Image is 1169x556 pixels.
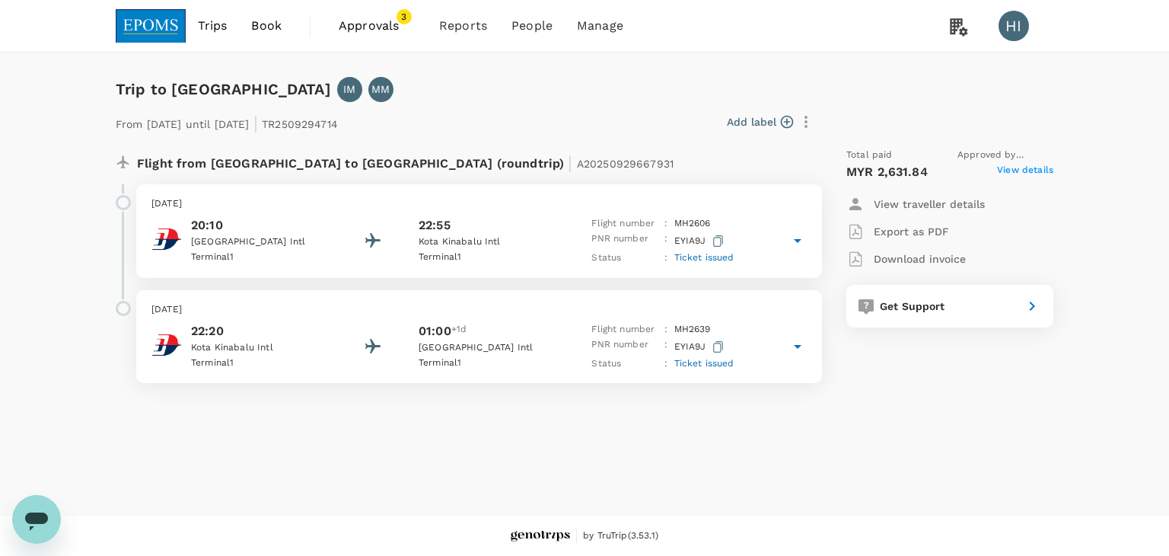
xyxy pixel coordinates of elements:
[251,17,282,35] span: Book
[419,356,556,371] p: Terminal 1
[591,356,658,372] p: Status
[137,148,674,175] p: Flight from [GEOGRAPHIC_DATA] to [GEOGRAPHIC_DATA] (roundtrip)
[419,250,556,265] p: Terminal 1
[439,17,487,35] span: Reports
[511,17,553,35] span: People
[191,356,328,371] p: Terminal 1
[191,340,328,356] p: Kota Kinabalu Intl
[12,495,61,544] iframe: Button to launch messaging window
[568,152,572,174] span: |
[591,216,658,232] p: Flight number
[664,251,667,266] p: :
[151,197,807,212] p: [DATE]
[664,337,667,356] p: :
[116,9,186,43] img: EPOMS SDN BHD
[511,531,570,542] img: Genotrips - EPOMS
[191,235,328,250] p: [GEOGRAPHIC_DATA] Intl
[419,216,451,235] p: 22:55
[727,114,793,129] button: Add label
[846,190,985,218] button: View traveller details
[674,216,711,232] p: MH 2606
[451,322,467,340] span: +1d
[591,251,658,266] p: Status
[116,108,338,136] p: From [DATE] until [DATE] TR2509294714
[874,197,985,212] p: View traveller details
[846,218,949,245] button: Export as PDF
[880,300,945,312] span: Get Support
[674,358,734,369] span: Ticket issued
[674,232,727,251] p: EYIA9J
[846,148,893,163] span: Total paid
[191,322,328,340] p: 22:20
[997,163,1053,181] span: View details
[874,224,949,239] p: Export as PDF
[419,235,556,250] p: Kota Kinabalu Intl
[664,216,667,232] p: :
[419,322,451,340] p: 01:00
[577,158,674,170] span: A20250929667931
[419,340,556,356] p: [GEOGRAPHIC_DATA] Intl
[591,337,658,356] p: PNR number
[151,330,182,360] img: Malaysia Airlines
[591,232,658,251] p: PNR number
[674,337,727,356] p: EYIA9J
[874,251,966,267] p: Download invoice
[664,356,667,372] p: :
[583,529,658,544] span: by TruTrip ( 3.53.1 )
[846,245,966,273] button: Download invoice
[591,322,658,337] p: Flight number
[664,232,667,251] p: :
[371,81,390,97] p: MM
[999,11,1029,41] div: HI
[151,302,807,318] p: [DATE]
[664,322,667,337] p: :
[846,163,928,181] p: MYR 2,631.84
[674,322,711,337] p: MH 2639
[339,17,415,35] span: Approvals
[151,224,182,254] img: Malaysia Airlines
[957,148,1053,163] span: Approved by
[674,252,734,263] span: Ticket issued
[253,113,258,134] span: |
[577,17,623,35] span: Manage
[116,77,331,101] h6: Trip to [GEOGRAPHIC_DATA]
[191,216,328,235] p: 20:10
[343,81,355,97] p: IM
[198,17,228,35] span: Trips
[191,250,328,265] p: Terminal 1
[397,9,412,24] span: 3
